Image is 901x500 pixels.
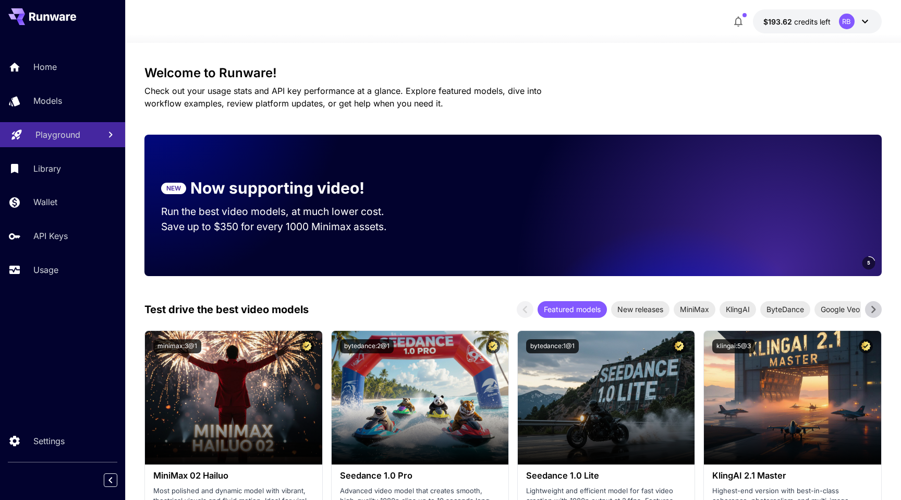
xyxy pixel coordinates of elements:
[144,302,309,317] p: Test drive the best video models
[859,339,873,353] button: Certified Model – Vetted for best performance and includes a commercial license.
[33,264,58,276] p: Usage
[153,471,313,481] h3: MiniMax 02 Hailuo
[611,301,669,318] div: New releases
[672,339,686,353] button: Certified Model – Vetted for best performance and includes a commercial license.
[760,304,810,315] span: ByteDance
[332,331,508,465] img: alt
[145,331,322,465] img: alt
[712,471,872,481] h3: KlingAI 2.1 Master
[794,17,831,26] span: credits left
[33,435,65,447] p: Settings
[112,471,125,490] div: Collapse sidebar
[704,331,881,465] img: alt
[753,9,882,33] button: $193.62448RB
[340,339,394,353] button: bytedance:2@1
[161,219,404,234] p: Save up to $350 for every 1000 Minimax assets.
[720,304,756,315] span: KlingAI
[839,14,855,29] div: RB
[526,339,579,353] button: bytedance:1@1
[674,301,715,318] div: MiniMax
[763,17,794,26] span: $193.62
[144,86,542,109] span: Check out your usage stats and API key performance at a glance. Explore featured models, dive int...
[611,304,669,315] span: New releases
[33,61,57,73] p: Home
[35,128,80,141] p: Playground
[814,304,866,315] span: Google Veo
[518,331,695,465] img: alt
[33,230,68,242] p: API Keys
[526,471,686,481] h3: Seedance 1.0 Lite
[33,94,62,107] p: Models
[720,301,756,318] div: KlingAI
[161,204,404,219] p: Run the best video models, at much lower cost.
[300,339,314,353] button: Certified Model – Vetted for best performance and includes a commercial license.
[33,196,57,208] p: Wallet
[190,176,364,200] p: Now supporting video!
[538,301,607,318] div: Featured models
[538,304,607,315] span: Featured models
[760,301,810,318] div: ByteDance
[104,473,117,487] button: Collapse sidebar
[486,339,500,353] button: Certified Model – Vetted for best performance and includes a commercial license.
[674,304,715,315] span: MiniMax
[867,259,870,267] span: 5
[814,301,866,318] div: Google Veo
[340,471,500,481] h3: Seedance 1.0 Pro
[153,339,201,353] button: minimax:3@1
[33,162,61,175] p: Library
[763,16,831,27] div: $193.62448
[712,339,755,353] button: klingai:5@3
[144,66,882,80] h3: Welcome to Runware!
